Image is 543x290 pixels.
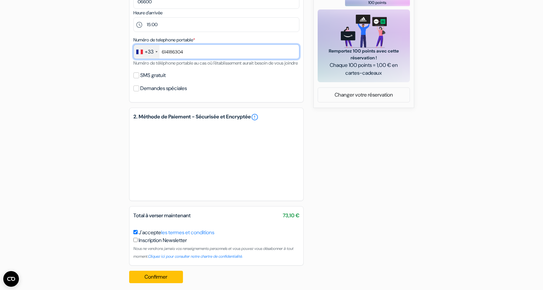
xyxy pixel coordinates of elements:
span: 73,10 € [283,212,299,220]
a: Changer votre réservation [318,89,410,101]
a: Cliquez ici pour consulter notre chartre de confidentialité. [148,254,243,259]
label: Inscription Newsletter [139,237,187,244]
h5: 2. Méthode de Paiement - Sécurisée et Encryptée [133,113,299,121]
button: Ouvrir le widget CMP [3,271,19,287]
span: Chaque 100 points = 1,00 € en cartes-cadeaux [325,61,402,77]
a: les termes et conditions [161,229,214,236]
div: +33 [145,48,154,56]
a: error_outline [251,113,259,121]
small: Nous ne vendrons jamais vos renseignements personnels et vous pouvez vous désabonner à tout moment. [133,246,294,259]
label: J'accepte [139,229,214,237]
label: Numéro de telephone portable [133,37,195,43]
iframe: Cadre de saisie sécurisé pour le paiement [132,122,301,197]
label: Heure d'arrivée [133,9,162,16]
button: Confirmer [129,271,183,283]
div: France: +33 [134,45,159,59]
span: Remportez 100 points avec cette réservation ! [325,48,402,61]
label: SMS gratuit [140,71,166,80]
span: Total à verser maintenant [133,212,191,219]
label: Demandes spéciales [140,84,187,93]
img: gift_card_hero_new.png [341,15,387,48]
small: Numéro de téléphone portable au cas où l'établissement aurait besoin de vous joindre [133,60,298,66]
input: 6 12 34 56 78 [133,44,299,59]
